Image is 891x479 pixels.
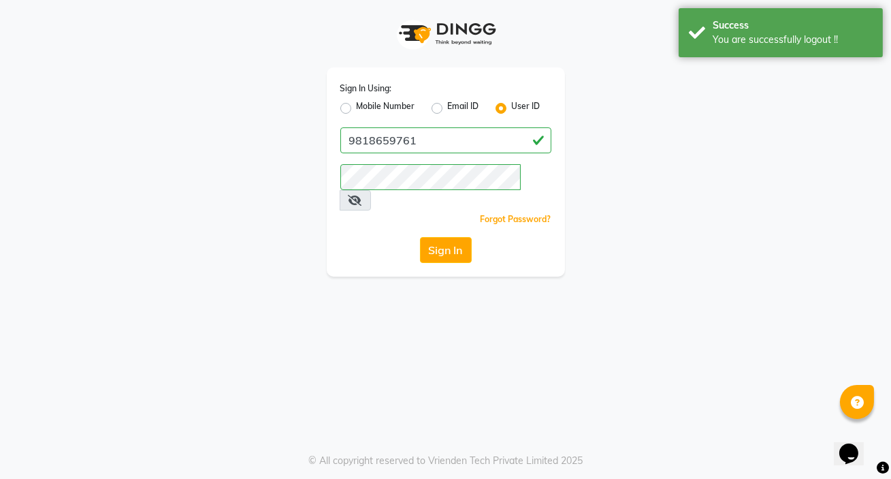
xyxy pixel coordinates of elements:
input: Username [340,127,551,153]
div: You are successfully logout !! [713,33,873,47]
button: Sign In [420,237,472,263]
label: Sign In Using: [340,82,392,95]
label: Mobile Number [357,100,415,117]
a: Forgot Password? [481,214,551,224]
img: logo1.svg [391,14,500,54]
label: Email ID [448,100,479,117]
iframe: chat widget [834,424,877,465]
div: Success [713,18,873,33]
label: User ID [512,100,540,117]
input: Username [340,164,521,190]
